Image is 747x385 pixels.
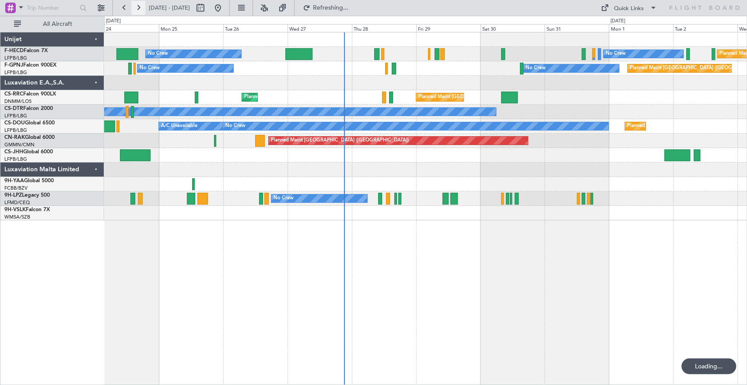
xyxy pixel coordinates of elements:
div: Planned Maint [GEOGRAPHIC_DATA] ([GEOGRAPHIC_DATA]) [244,91,382,104]
a: FCBB/BZV [4,185,28,191]
a: 9H-LPZLegacy 500 [4,193,50,198]
div: Planned Maint [GEOGRAPHIC_DATA] ([GEOGRAPHIC_DATA]) [271,134,409,147]
a: F-GPNJFalcon 900EX [4,63,56,68]
div: Tue 2 [673,24,737,32]
span: CS-JHH [4,149,23,155]
span: Refreshing... [312,5,349,11]
div: Sat 30 [480,24,545,32]
div: Quick Links [614,4,644,13]
span: 9H-LPZ [4,193,22,198]
span: [DATE] - [DATE] [149,4,190,12]
a: DNMM/LOS [4,98,32,105]
a: LFPB/LBG [4,156,27,162]
a: WMSA/SZB [4,214,30,220]
div: Tue 26 [223,24,288,32]
span: CS-DOU [4,120,25,126]
div: Thu 28 [352,24,416,32]
a: CS-RRCFalcon 900LX [4,92,56,97]
div: No Crew [148,47,168,60]
div: No Crew [140,62,160,75]
div: [DATE] [106,18,121,25]
a: F-HECDFalcon 7X [4,48,48,53]
div: No Crew [274,192,294,205]
a: CS-JHHGlobal 6000 [4,149,53,155]
button: All Aircraft [10,17,95,31]
div: Fri 29 [416,24,480,32]
div: Wed 27 [288,24,352,32]
div: Sun 24 [95,24,159,32]
div: A/C Unavailable [161,120,197,133]
div: No Crew [225,120,245,133]
a: CS-DOUGlobal 6500 [4,120,55,126]
a: LFPB/LBG [4,113,27,119]
button: Refreshing... [299,1,351,15]
div: Loading... [681,358,736,374]
span: All Aircraft [23,21,92,27]
a: LFPB/LBG [4,55,27,61]
span: 9H-YAA [4,178,24,184]
div: Sun 31 [544,24,609,32]
input: Trip Number [27,1,77,14]
span: F-GPNJ [4,63,23,68]
a: LFPB/LBG [4,127,27,134]
div: No Crew [606,47,626,60]
a: LFMD/CEQ [4,199,30,206]
a: GMMN/CMN [4,141,35,148]
a: CN-RAKGlobal 6000 [4,135,55,140]
a: 9H-VSLKFalcon 7X [4,207,50,212]
span: 9H-VSLK [4,207,26,212]
span: CS-DTR [4,106,23,111]
a: 9H-YAAGlobal 5000 [4,178,54,184]
div: Planned Maint [GEOGRAPHIC_DATA] ([GEOGRAPHIC_DATA]) [418,91,556,104]
a: CS-DTRFalcon 2000 [4,106,53,111]
span: F-HECD [4,48,24,53]
span: CS-RRC [4,92,23,97]
div: No Crew [525,62,545,75]
div: Mon 25 [159,24,223,32]
div: [DATE] [610,18,625,25]
button: Quick Links [596,1,661,15]
div: Mon 1 [609,24,673,32]
a: LFPB/LBG [4,69,27,76]
span: CN-RAK [4,135,25,140]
